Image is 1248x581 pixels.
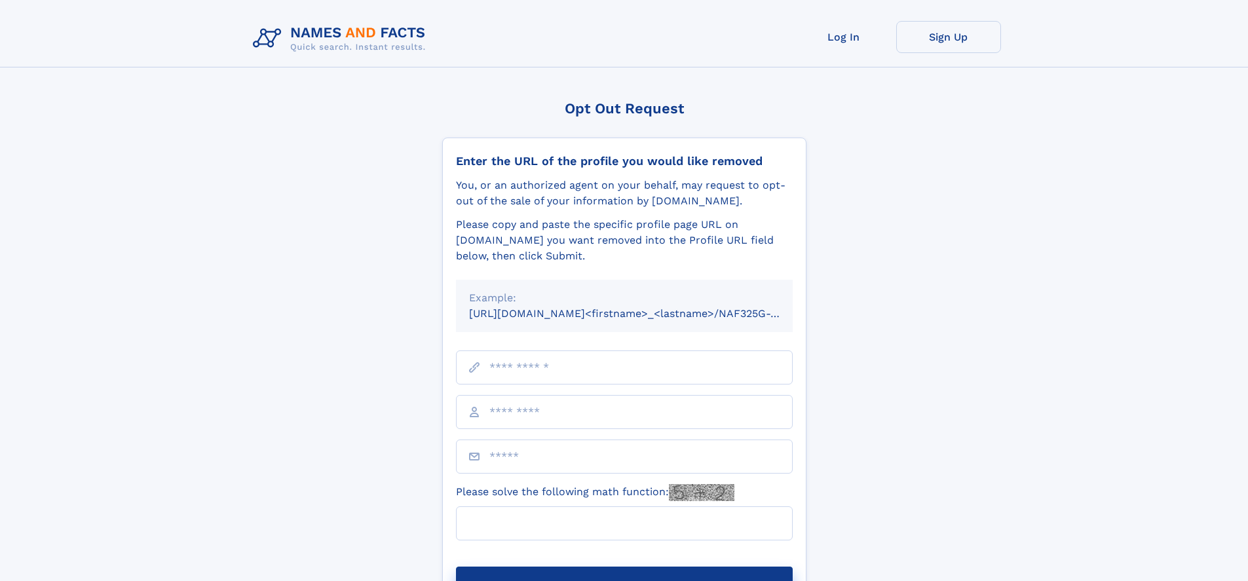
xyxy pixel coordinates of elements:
[456,178,793,209] div: You, or an authorized agent on your behalf, may request to opt-out of the sale of your informatio...
[469,307,818,320] small: [URL][DOMAIN_NAME]<firstname>_<lastname>/NAF325G-xxxxxxxx
[442,100,806,117] div: Opt Out Request
[456,484,734,501] label: Please solve the following math function:
[456,154,793,168] div: Enter the URL of the profile you would like removed
[456,217,793,264] div: Please copy and paste the specific profile page URL on [DOMAIN_NAME] you want removed into the Pr...
[791,21,896,53] a: Log In
[896,21,1001,53] a: Sign Up
[248,21,436,56] img: Logo Names and Facts
[469,290,780,306] div: Example:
